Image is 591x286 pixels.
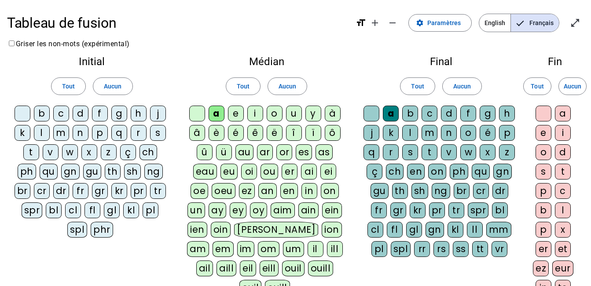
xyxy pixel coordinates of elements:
[53,106,69,121] div: c
[533,260,549,276] div: ez
[511,14,559,32] span: Français
[9,40,15,46] input: Griser les non-mots (expérimental)
[416,19,424,27] mat-icon: settings
[53,183,69,199] div: dr
[187,222,207,238] div: ien
[7,9,349,37] h1: Tableau de fusion
[367,164,382,180] div: ç
[327,241,343,257] div: ill
[325,106,341,121] div: à
[402,106,418,121] div: b
[197,144,213,160] div: û
[410,202,426,218] div: kr
[228,106,244,121] div: e
[386,164,404,180] div: ch
[467,222,483,238] div: ll
[472,164,490,180] div: qu
[14,56,169,67] h2: Initial
[402,125,418,141] div: l
[493,164,512,180] div: gn
[92,106,108,121] div: f
[454,183,470,199] div: br
[432,183,450,199] div: ng
[363,125,379,141] div: j
[308,260,333,276] div: ouill
[111,106,127,121] div: g
[43,144,59,160] div: v
[187,202,205,218] div: un
[406,222,422,238] div: gl
[267,106,283,121] div: o
[499,144,515,160] div: z
[370,18,380,28] mat-icon: add
[383,144,399,160] div: r
[371,202,387,218] div: fr
[371,183,389,199] div: gu
[211,222,231,238] div: oin
[367,222,383,238] div: cl
[450,164,468,180] div: ph
[411,183,428,199] div: sh
[555,106,571,121] div: a
[566,14,584,32] button: Entrer en plein écran
[301,164,317,180] div: ai
[131,125,147,141] div: r
[356,18,366,28] mat-icon: format_size
[322,202,342,218] div: ein
[131,106,147,121] div: h
[480,144,496,160] div: x
[486,222,511,238] div: mm
[93,77,132,95] button: Aucun
[453,241,469,257] div: ss
[536,183,551,199] div: p
[460,106,476,121] div: f
[111,125,127,141] div: q
[104,81,121,92] span: Aucun
[15,183,30,199] div: br
[448,202,464,218] div: tr
[427,18,461,28] span: Paramètres
[322,222,342,238] div: ion
[234,222,318,238] div: [PERSON_NAME]
[7,40,130,48] label: Griser les non-mots (expérimental)
[536,125,551,141] div: e
[279,81,296,92] span: Aucun
[305,106,321,121] div: y
[81,144,97,160] div: x
[558,77,587,95] button: Aucun
[65,202,81,218] div: cl
[217,260,236,276] div: aill
[499,106,515,121] div: h
[258,241,279,257] div: om
[441,144,457,160] div: v
[414,241,430,257] div: rr
[570,18,580,28] mat-icon: open_in_full
[422,106,437,121] div: c
[261,164,278,180] div: ou
[101,144,117,160] div: z
[453,81,471,92] span: Aucun
[564,81,581,92] span: Aucun
[123,202,139,218] div: kl
[429,202,445,218] div: pr
[230,202,246,218] div: ey
[150,106,166,121] div: j
[260,260,279,276] div: eill
[213,241,234,257] div: em
[271,202,295,218] div: aim
[552,260,573,276] div: eur
[321,183,339,199] div: on
[91,222,113,238] div: phr
[555,164,571,180] div: t
[296,144,312,160] div: es
[237,81,250,92] span: Tout
[387,18,398,28] mat-icon: remove
[150,125,166,141] div: s
[411,81,424,92] span: Tout
[480,106,496,121] div: g
[533,56,577,67] h2: Fin
[144,164,163,180] div: ng
[53,125,69,141] div: m
[73,183,88,199] div: fr
[387,222,403,238] div: fl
